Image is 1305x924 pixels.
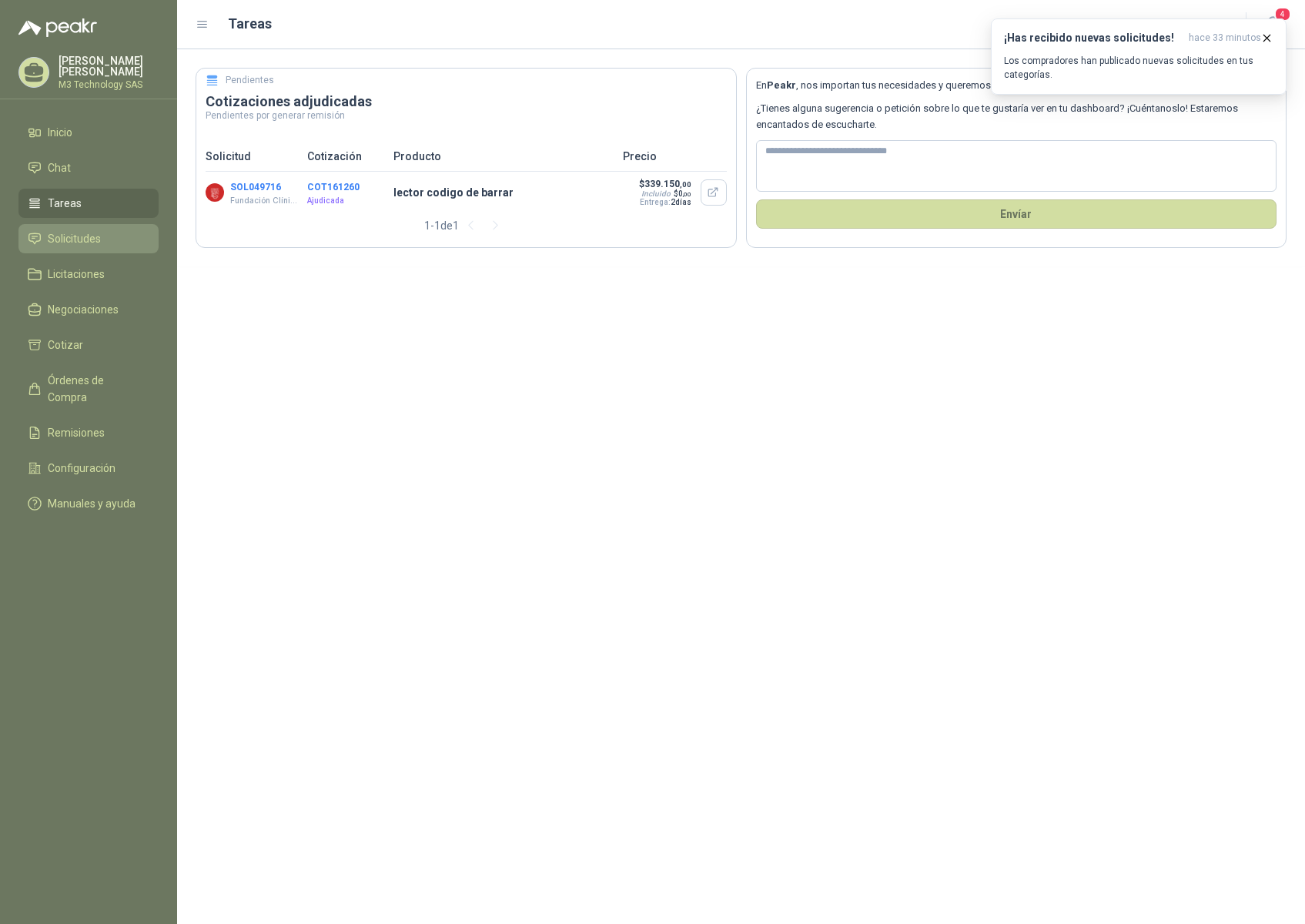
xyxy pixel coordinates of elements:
a: Configuración [18,454,159,483]
a: Órdenes de Compra [18,366,159,412]
span: Solicitudes [48,230,101,247]
span: Chat [48,159,71,176]
a: Cotizar [18,330,159,360]
p: En , nos importan tus necesidades y queremos ofrecerte la mejor solución de procurement posible. [756,78,1277,93]
span: Inicio [48,124,72,141]
h5: Pendientes [226,73,274,88]
span: Órdenes de Compra [48,372,144,406]
b: Peakr [767,79,796,91]
p: Precio [623,148,727,165]
a: Solicitudes [18,224,159,253]
div: 1 - 1 de 1 [424,213,508,238]
button: 4 [1259,11,1287,38]
span: ,00 [683,191,691,198]
p: Entrega: [638,198,691,206]
span: 4 [1274,7,1291,22]
a: Negociaciones [18,295,159,324]
p: M3 Technology SAS [59,80,159,89]
p: Ajudicada [307,195,384,207]
span: 339.150 [644,179,691,189]
p: Solicitud [206,148,298,165]
span: $ [674,189,691,198]
span: Negociaciones [48,301,119,318]
div: Incluido [641,189,671,198]
p: Fundación Clínica Shaio [230,195,300,207]
span: ,00 [680,180,691,189]
p: $ [638,179,691,189]
p: Pendientes por generar remisión [206,111,727,120]
a: Licitaciones [18,259,159,289]
img: Logo peakr [18,18,97,37]
p: lector codigo de barrar [393,184,614,201]
button: ¡Has recibido nuevas solicitudes!hace 33 minutos Los compradores han publicado nuevas solicitudes... [991,18,1287,95]
span: Configuración [48,460,115,477]
span: Licitaciones [48,266,105,283]
span: hace 33 minutos [1189,32,1261,45]
span: Tareas [48,195,82,212]
p: [PERSON_NAME] [PERSON_NAME] [59,55,159,77]
h3: ¡Has recibido nuevas solicitudes! [1004,32,1183,45]
p: Los compradores han publicado nuevas solicitudes en tus categorías. [1004,54,1273,82]
button: SOL049716 [230,182,281,192]
button: Envíar [756,199,1277,229]
img: Company Logo [206,183,224,202]
p: Cotización [307,148,384,165]
a: Manuales y ayuda [18,489,159,518]
a: Inicio [18,118,159,147]
p: Producto [393,148,614,165]
span: 0 [678,189,691,198]
a: Tareas [18,189,159,218]
button: COT161260 [307,182,360,192]
span: Cotizar [48,336,83,353]
h3: Cotizaciones adjudicadas [206,92,727,111]
a: Chat [18,153,159,182]
h1: Tareas [228,13,272,35]
span: Manuales y ayuda [48,495,136,512]
a: Remisiones [18,418,159,447]
span: 2 días [671,198,691,206]
p: ¿Tienes alguna sugerencia o petición sobre lo que te gustaría ver en tu dashboard? ¡Cuéntanoslo! ... [756,101,1277,132]
span: Remisiones [48,424,105,441]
